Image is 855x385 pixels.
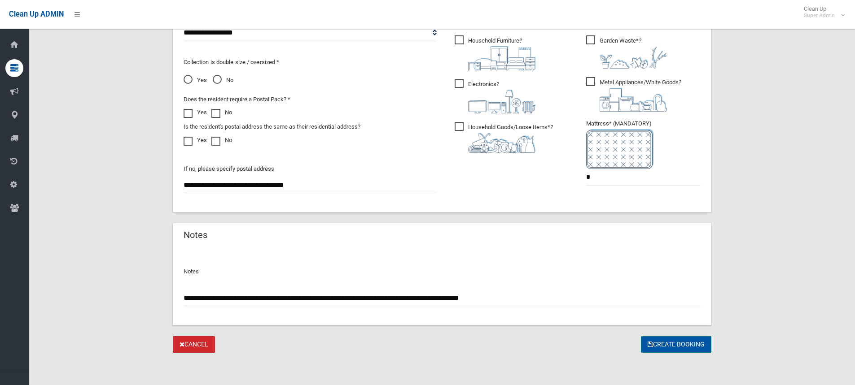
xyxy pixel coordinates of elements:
[468,133,535,153] img: b13cc3517677393f34c0a387616ef184.png
[586,120,701,169] span: Mattress* (MANDATORY)
[173,336,215,353] a: Cancel
[184,57,437,68] p: Collection is double size / oversized *
[184,75,207,86] span: Yes
[468,46,535,70] img: aa9efdbe659d29b613fca23ba79d85cb.png
[600,46,667,69] img: 4fd8a5c772b2c999c83690221e5242e0.png
[468,81,535,113] i: ?
[600,37,667,69] i: ?
[184,135,207,146] label: Yes
[184,266,701,277] p: Notes
[804,12,835,19] small: Super Admin
[9,10,64,18] span: Clean Up ADMIN
[600,79,681,112] i: ?
[211,107,232,118] label: No
[211,135,232,146] label: No
[455,35,535,70] span: Household Furniture
[455,79,535,113] span: Electronics
[641,336,711,353] button: Create Booking
[600,88,667,112] img: 36c1b0289cb1767239cdd3de9e694f19.png
[468,37,535,70] i: ?
[586,129,653,169] img: e7408bece873d2c1783593a074e5cb2f.png
[799,5,844,19] span: Clean Up
[586,77,681,112] span: Metal Appliances/White Goods
[173,226,218,244] header: Notes
[468,124,553,153] i: ?
[184,121,360,132] label: Is the resident's postal address the same as their residential address?
[184,107,207,118] label: Yes
[213,75,233,86] span: No
[184,164,274,174] label: If no, please specify postal address
[455,122,553,153] span: Household Goods/Loose Items*
[586,35,667,69] span: Garden Waste*
[184,94,290,105] label: Does the resident require a Postal Pack? *
[468,90,535,113] img: 394712a680b73dbc3d2a6a3a7ffe5a07.png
